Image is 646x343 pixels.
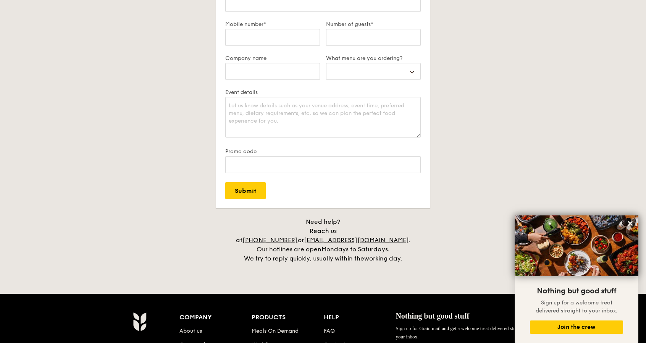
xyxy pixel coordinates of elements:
div: Need help? Reach us at or . Our hotlines are open We try to reply quickly, usually within the [228,217,418,263]
span: working day. [364,255,402,262]
a: Meals On Demand [252,328,299,334]
label: Mobile number* [225,21,320,28]
label: Number of guests* [326,21,421,28]
a: [PHONE_NUMBER] [242,236,298,244]
span: Nothing but good stuff [396,312,469,320]
a: FAQ [324,328,335,334]
img: DSC07876-Edit02-Large.jpeg [515,215,638,276]
span: Nothing but good stuff [537,286,616,296]
span: Sign up for Grain mail and get a welcome treat delivered straight to your inbox. [396,325,530,340]
img: AYc88T3wAAAABJRU5ErkJggg== [133,312,146,331]
div: Company [179,312,252,323]
label: Event details [225,89,421,95]
textarea: Let us know details such as your venue address, event time, preferred menu, dietary requirements,... [225,97,421,138]
label: Promo code [225,148,421,155]
a: [EMAIL_ADDRESS][DOMAIN_NAME] [304,236,409,244]
label: What menu are you ordering? [326,55,421,61]
button: Join the crew [530,320,623,334]
a: About us [179,328,202,334]
label: Company name [225,55,320,61]
button: Close [624,217,636,230]
span: Sign up for a welcome treat delivered straight to your inbox. [536,299,617,314]
div: Help [324,312,396,323]
span: Mondays to Saturdays. [321,246,389,253]
input: Submit [225,182,266,199]
div: Products [252,312,324,323]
